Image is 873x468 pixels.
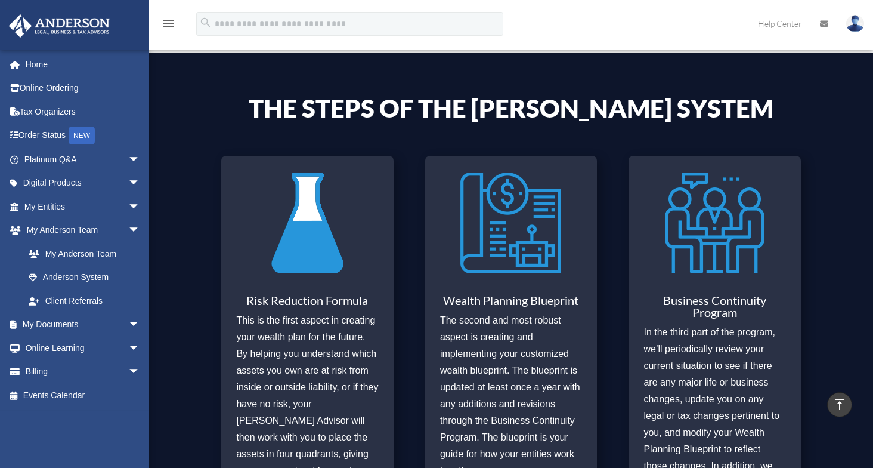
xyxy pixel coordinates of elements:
a: Billingarrow_drop_down [8,360,158,384]
a: Anderson System [17,266,152,290]
span: arrow_drop_down [128,195,152,219]
i: vertical_align_top [832,397,847,411]
a: Order StatusNEW [8,124,158,148]
a: Platinum Q&Aarrow_drop_down [8,147,158,171]
img: User Pic [846,15,864,32]
a: My Documentsarrow_drop_down [8,313,158,337]
a: Tax Organizers [8,100,158,124]
a: menu [161,21,175,31]
a: Digital Productsarrow_drop_down [8,171,158,195]
span: arrow_drop_down [128,360,152,384]
span: arrow_drop_down [128,171,152,196]
span: arrow_drop_down [128,218,152,243]
img: Risk Reduction Formula [257,165,358,281]
a: Online Learningarrow_drop_down [8,336,158,360]
a: My Entitiesarrow_drop_down [8,195,158,218]
img: Anderson Advisors Platinum Portal [5,14,113,38]
a: Client Referrals [17,289,158,313]
a: My Anderson Team [17,242,158,266]
div: NEW [69,127,95,144]
span: arrow_drop_down [128,336,152,361]
img: Wealth Planning Blueprint [460,165,561,281]
a: Online Ordering [8,76,158,100]
i: search [199,16,212,29]
i: menu [161,17,175,31]
img: Business Continuity Program [664,165,765,281]
a: Events Calendar [8,383,158,407]
span: arrow_drop_down [128,147,152,172]
span: arrow_drop_down [128,313,152,337]
h4: The Steps of the [PERSON_NAME] System [221,96,800,127]
h3: Business Continuity Program [643,294,785,324]
a: Home [8,53,158,76]
a: vertical_align_top [827,392,852,417]
h3: Risk Reduction Formula [236,294,378,312]
h3: Wealth Planning Blueprint [440,294,582,312]
a: My Anderson Teamarrow_drop_down [8,218,158,242]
